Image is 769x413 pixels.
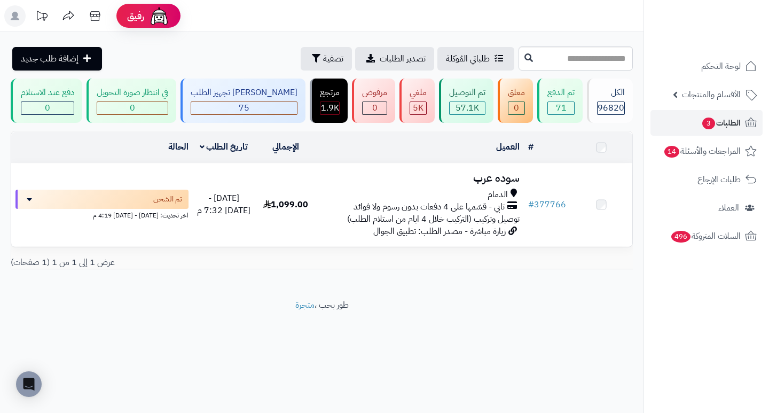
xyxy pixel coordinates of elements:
[272,141,299,153] a: الإجمالي
[535,79,585,123] a: تم الدفع 71
[598,102,624,114] span: 96820
[556,102,567,114] span: 71
[191,87,297,99] div: [PERSON_NAME] تجهيز الطلب
[650,195,763,221] a: العملاء
[671,230,691,243] span: 496
[127,10,144,22] span: رفيق
[12,47,102,71] a: إضافة طلب جديد
[3,256,322,269] div: عرض 1 إلى 1 من 1 (1 صفحات)
[97,102,168,114] div: 0
[178,79,308,123] a: [PERSON_NAME] تجهيز الطلب 75
[650,138,763,164] a: المراجعات والأسئلة14
[21,52,79,65] span: إضافة طلب جديد
[380,52,426,65] span: تصدير الطلبات
[15,209,189,220] div: اخر تحديث: [DATE] - [DATE] 4:19 م
[301,47,352,71] button: تصفية
[650,110,763,136] a: الطلبات3
[21,87,74,99] div: دفع عند الاستلام
[528,141,533,153] a: #
[347,213,520,225] span: توصيل وتركيب (التركيب خلال 4 ايام من استلام الطلب)
[597,87,625,99] div: الكل
[697,172,741,187] span: طلبات الإرجاع
[410,87,427,99] div: ملغي
[355,47,434,71] a: تصدير الطلبات
[496,141,520,153] a: العميل
[320,87,340,99] div: مرتجع
[456,102,479,114] span: 57.1K
[496,79,535,123] a: معلق 0
[200,141,248,153] a: تاريخ الطلب
[295,299,315,311] a: متجرة
[373,225,506,238] span: زيارة مباشرة - مصدر الطلب: تطبيق الجوال
[397,79,437,123] a: ملغي 5K
[362,87,387,99] div: مرفوض
[372,102,378,114] span: 0
[701,115,741,130] span: الطلبات
[239,102,249,114] span: 75
[696,21,759,43] img: logo-2.png
[191,102,297,114] div: 75
[449,87,485,99] div: تم التوصيل
[650,167,763,192] a: طلبات الإرجاع
[650,53,763,79] a: لوحة التحكم
[488,189,508,201] span: الدمام
[263,198,308,211] span: 1,099.00
[308,79,350,123] a: مرتجع 1.9K
[514,102,519,114] span: 0
[437,79,496,123] a: تم التوصيل 57.1K
[320,102,339,114] div: 1851
[28,5,55,29] a: تحديثات المنصة
[663,144,741,159] span: المراجعات والأسئلة
[21,102,74,114] div: 0
[450,102,485,114] div: 57076
[528,198,534,211] span: #
[148,5,170,27] img: ai-face.png
[350,79,397,123] a: مرفوض 0
[97,87,168,99] div: في انتظار صورة التحويل
[702,117,715,129] span: 3
[130,102,135,114] span: 0
[323,52,343,65] span: تصفية
[508,102,524,114] div: 0
[701,59,741,74] span: لوحة التحكم
[508,87,525,99] div: معلق
[547,87,575,99] div: تم الدفع
[446,52,490,65] span: طلباتي المُوكلة
[585,79,635,123] a: الكل96820
[168,141,189,153] a: الحالة
[548,102,574,114] div: 71
[413,102,423,114] span: 5K
[650,223,763,249] a: السلات المتروكة496
[321,102,339,114] span: 1.9K
[437,47,514,71] a: طلباتي المُوكلة
[363,102,387,114] div: 0
[410,102,426,114] div: 4999
[45,102,50,114] span: 0
[321,172,519,184] h3: سوده عرب
[664,145,679,158] span: 14
[197,192,250,217] span: [DATE] - [DATE] 7:32 م
[718,200,739,215] span: العملاء
[153,194,182,205] span: تم الشحن
[682,87,741,102] span: الأقسام والمنتجات
[670,229,741,244] span: السلات المتروكة
[354,201,505,213] span: تابي - قسّمها على 4 دفعات بدون رسوم ولا فوائد
[16,371,42,397] div: Open Intercom Messenger
[9,79,84,123] a: دفع عند الاستلام 0
[84,79,178,123] a: في انتظار صورة التحويل 0
[528,198,566,211] a: #377766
